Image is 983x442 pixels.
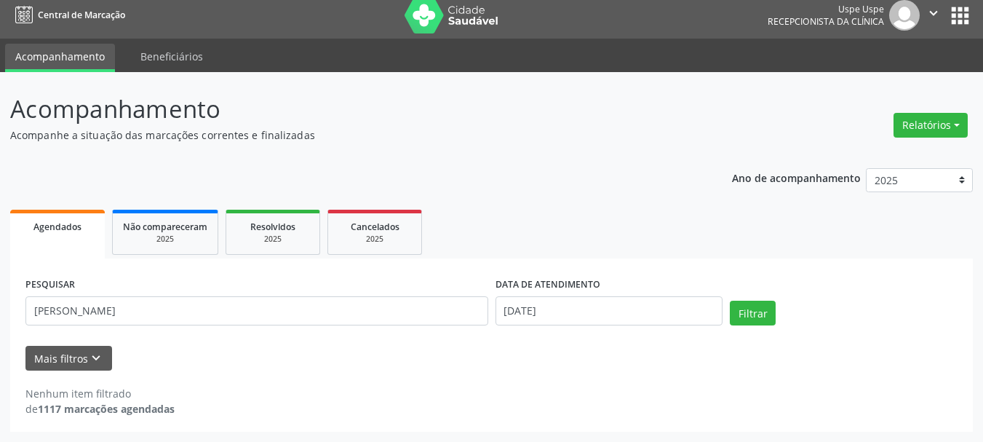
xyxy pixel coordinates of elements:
span: Central de Marcação [38,9,125,21]
button: apps [947,3,973,28]
button: Relatórios [894,113,968,138]
div: de [25,401,175,417]
p: Acompanhe a situação das marcações correntes e finalizadas [10,127,684,143]
div: 2025 [236,234,309,245]
div: Uspe Uspe [768,3,884,15]
span: Não compareceram [123,221,207,233]
button: Mais filtroskeyboard_arrow_down [25,346,112,371]
input: Nome, código do beneficiário ou CPF [25,296,488,325]
span: Agendados [33,221,81,233]
label: PESQUISAR [25,274,75,296]
i: keyboard_arrow_down [88,350,104,366]
a: Beneficiários [130,44,213,69]
i:  [926,5,942,21]
div: 2025 [338,234,411,245]
span: Cancelados [351,221,399,233]
label: DATA DE ATENDIMENTO [496,274,600,296]
p: Ano de acompanhamento [732,168,861,186]
p: Acompanhamento [10,91,684,127]
div: Nenhum item filtrado [25,386,175,401]
span: Recepcionista da clínica [768,15,884,28]
button: Filtrar [730,301,776,325]
a: Central de Marcação [10,3,125,27]
div: 2025 [123,234,207,245]
a: Acompanhamento [5,44,115,72]
input: Selecione um intervalo [496,296,723,325]
span: Resolvidos [250,221,295,233]
strong: 1117 marcações agendadas [38,402,175,416]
